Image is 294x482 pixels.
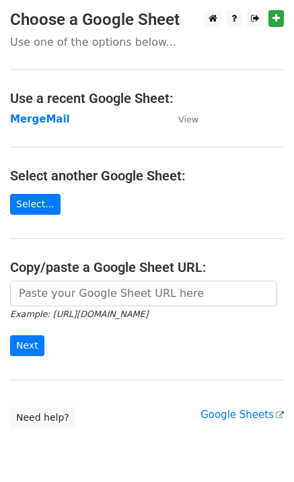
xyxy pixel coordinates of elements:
a: Google Sheets [200,409,284,421]
small: Example: [URL][DOMAIN_NAME] [10,309,148,319]
a: MergeMail [10,113,70,125]
small: View [178,114,198,125]
h4: Use a recent Google Sheet: [10,90,284,106]
a: Select... [10,194,61,215]
p: Use one of the options below... [10,35,284,49]
a: View [165,113,198,125]
h4: Copy/paste a Google Sheet URL: [10,259,284,275]
h4: Select another Google Sheet: [10,168,284,184]
a: Need help? [10,407,75,428]
input: Next [10,335,44,356]
h3: Choose a Google Sheet [10,10,284,30]
input: Paste your Google Sheet URL here [10,281,277,306]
